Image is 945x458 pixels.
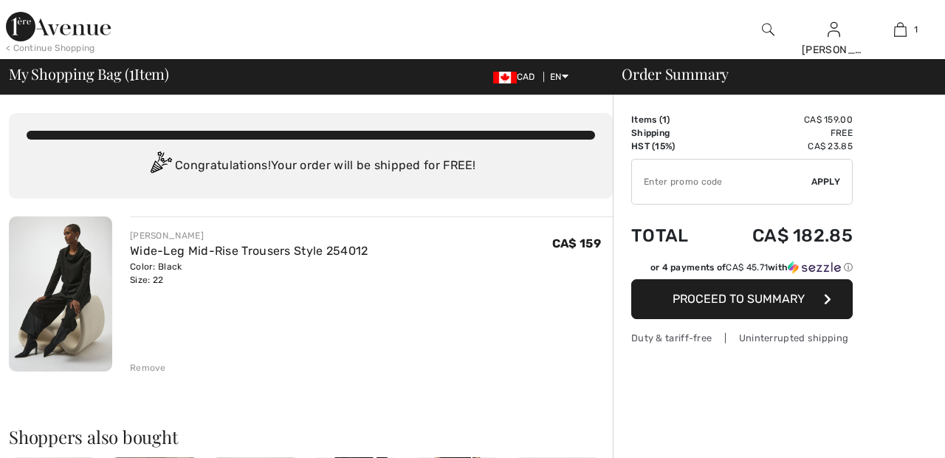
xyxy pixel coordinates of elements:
[631,279,853,319] button: Proceed to Summary
[673,292,805,306] span: Proceed to Summary
[9,216,112,372] img: Wide-Leg Mid-Rise Trousers Style 254012
[914,23,918,36] span: 1
[493,72,517,83] img: Canadian Dollar
[762,21,774,38] img: search the website
[631,261,853,279] div: or 4 payments ofCA$ 45.71withSezzle Click to learn more about Sezzle
[726,262,768,273] span: CA$ 45.71
[650,261,853,274] div: or 4 payments of with
[631,140,712,153] td: HST (15%)
[712,113,853,126] td: CA$ 159.00
[129,63,134,82] span: 1
[604,66,936,81] div: Order Summary
[27,151,595,181] div: Congratulations! Your order will be shipped for FREE!
[631,331,853,345] div: Duty & tariff-free | Uninterrupted shipping
[145,151,175,181] img: Congratulation2.svg
[788,261,841,274] img: Sezzle
[550,72,568,82] span: EN
[712,211,853,261] td: CA$ 182.85
[867,21,932,38] a: 1
[130,361,166,375] div: Remove
[552,236,601,250] span: CA$ 159
[712,126,853,140] td: Free
[894,21,907,38] img: My Bag
[6,12,111,41] img: 1ère Avenue
[802,42,867,58] div: [PERSON_NAME]
[130,260,368,287] div: Color: Black Size: 22
[6,41,95,55] div: < Continue Shopping
[9,428,613,445] h2: Shoppers also bought
[130,244,368,258] a: Wide-Leg Mid-Rise Trousers Style 254012
[631,113,712,126] td: Items ( )
[130,229,368,242] div: [PERSON_NAME]
[828,21,840,38] img: My Info
[631,126,712,140] td: Shipping
[828,22,840,36] a: Sign In
[493,72,541,82] span: CAD
[9,66,169,81] span: My Shopping Bag ( Item)
[632,160,811,204] input: Promo code
[811,175,841,188] span: Apply
[631,211,712,261] td: Total
[662,115,667,125] span: 1
[712,140,853,153] td: CA$ 23.85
